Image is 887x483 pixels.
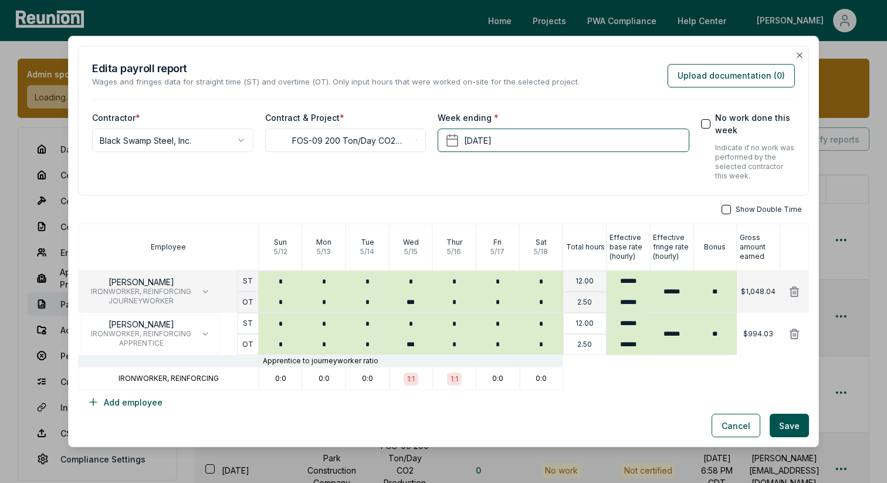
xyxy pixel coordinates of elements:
p: 1:1 [451,374,458,384]
p: 5 / 12 [274,247,287,256]
p: Total hours [566,242,605,252]
p: Thur [446,238,462,247]
p: Indicate if no work was performed by the selected contractor this week. [715,143,795,181]
p: Gross amount earned [740,233,780,261]
button: Add employee [78,390,172,414]
p: 12.00 [575,276,594,286]
p: OT [242,340,253,349]
p: Employee [151,242,186,252]
p: $994.03 [743,329,773,339]
p: 5 / 13 [317,247,331,256]
p: Effective base rate (hourly) [610,233,649,261]
p: ST [243,319,253,328]
p: 2.50 [577,298,592,307]
label: No work done this week [715,112,795,136]
p: $1,048.04 [741,287,776,296]
p: 5 / 15 [404,247,418,256]
span: IRONWORKER, REINFORCING [91,287,191,296]
p: 0:0 [492,374,503,383]
p: [PERSON_NAME] [91,320,191,329]
p: Sat [536,238,547,247]
p: 2.50 [577,340,592,349]
span: APPRENTICE [91,339,191,348]
p: 0:0 [319,374,330,383]
p: Wed [403,238,419,247]
p: Apprentice to journeyworker ratio [263,356,378,366]
p: 5 / 16 [447,247,461,256]
p: Effective fringe rate (hourly) [653,233,693,261]
span: IRONWORKER, REINFORCING [91,329,191,339]
p: 0:0 [536,374,547,383]
span: JOURNEYWORKER [91,296,191,306]
h2: Edit a payroll report [92,60,580,76]
p: Wages and fringes data for straight time (ST) and overtime (OT). Only input hours that were worke... [92,76,580,88]
p: OT [242,298,253,307]
p: IRONWORKER, REINFORCING [119,374,219,383]
p: 5 / 18 [534,247,548,256]
p: 1:1 [407,374,415,384]
p: Tue [361,238,374,247]
p: [PERSON_NAME] [91,278,191,287]
p: 0:0 [275,374,286,383]
button: Save [770,414,809,437]
button: [DATE] [438,129,689,152]
span: Show Double Time [736,205,802,214]
label: Week ending [438,112,499,124]
p: Sun [274,238,287,247]
p: Fri [493,238,502,247]
p: 5 / 17 [490,247,505,256]
p: ST [243,276,253,286]
p: 0:0 [362,374,373,383]
p: Mon [316,238,331,247]
button: Upload documentation (0) [668,64,795,87]
p: Bonus [704,242,726,252]
label: Contractor [92,112,140,124]
p: 5 / 14 [360,247,374,256]
label: Contract & Project [265,112,344,124]
button: Cancel [712,414,760,437]
p: 12.00 [575,319,594,328]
